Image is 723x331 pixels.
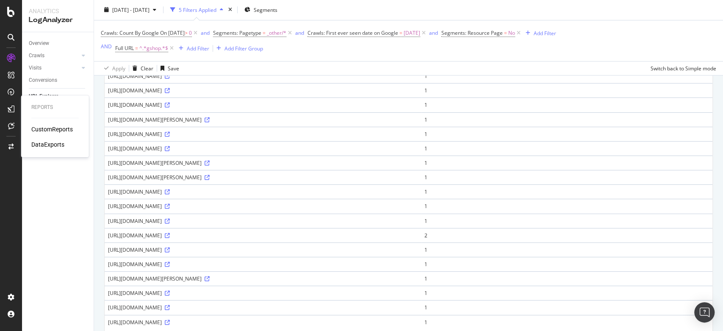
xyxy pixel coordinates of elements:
button: Add Filter [522,28,556,39]
div: [URL][DOMAIN_NAME][PERSON_NAME] [108,275,418,282]
div: [URL][DOMAIN_NAME] [108,145,418,152]
span: On [DATE] [160,30,185,37]
td: 1 [421,170,712,184]
div: Dominio [44,50,65,56]
td: 1 [421,141,712,156]
div: Clear [141,65,153,72]
div: [URL][DOMAIN_NAME] [108,232,418,239]
div: Save [168,65,179,72]
div: [URL][DOMAIN_NAME] [108,289,418,297]
td: 2 [421,228,712,242]
div: AND [101,43,112,50]
span: Crawls: Count By Google [101,30,159,37]
div: Overview [29,39,49,48]
img: website_grey.svg [14,22,20,29]
td: 1 [421,156,712,170]
div: Reports [31,104,79,111]
button: 5 Filters Applied [167,3,227,17]
div: Apply [112,65,125,72]
button: and [429,29,438,37]
div: [URL][DOMAIN_NAME] [108,203,418,210]
a: Visits [29,64,79,72]
div: Visits [29,64,42,72]
a: URL Explorer [29,92,88,101]
div: [URL][DOMAIN_NAME] [108,131,418,138]
div: Dominio: [DOMAIN_NAME] [22,22,95,29]
div: [URL][DOMAIN_NAME] [108,87,418,94]
span: ^.*gshop.*$ [139,43,168,55]
td: 1 [421,112,712,127]
div: and [295,30,304,37]
button: and [295,29,304,37]
div: times [227,6,234,14]
a: CustomReports [31,125,73,134]
div: [URL][DOMAIN_NAME][PERSON_NAME] [108,159,418,167]
td: 1 [421,315,712,329]
div: URL Explorer [29,92,58,101]
button: Save [157,62,179,75]
div: [URL][DOMAIN_NAME] [108,261,418,268]
span: 0 [189,28,192,39]
span: [DATE] [404,28,420,39]
img: logo_orange.svg [14,14,20,20]
td: 1 [421,286,712,300]
td: 1 [421,69,712,83]
div: LogAnalyzer [29,15,87,25]
td: 1 [421,184,712,199]
img: tab_keywords_by_traffic_grey.svg [85,49,92,56]
button: Switch back to Simple mode [647,62,716,75]
div: [URL][DOMAIN_NAME] [108,319,418,326]
td: 1 [421,271,712,286]
button: Segments [241,3,281,17]
td: 1 [421,199,712,213]
button: AND [101,43,112,51]
a: Conversions [29,76,88,85]
span: Segments: Resource Page [441,30,503,37]
button: Add Filter Group [213,44,263,54]
div: and [201,30,210,37]
span: Segments: Pagetype [213,30,261,37]
div: [URL][DOMAIN_NAME] [108,72,418,80]
div: Switch back to Simple mode [651,65,716,72]
span: = [504,30,507,37]
a: DataExports [31,140,64,149]
span: Full URL [115,45,134,52]
div: Analytics [29,7,87,15]
button: [DATE] - [DATE] [101,3,160,17]
div: [URL][DOMAIN_NAME] [108,246,418,253]
span: = [135,45,138,52]
div: Open Intercom Messenger [694,302,715,323]
div: [URL][DOMAIN_NAME] [108,101,418,108]
span: Segments [254,6,277,14]
div: 5 Filters Applied [179,6,216,14]
span: Crawls: First ever seen date on Google [307,30,398,37]
td: 1 [421,83,712,97]
div: Add Filter [534,30,556,37]
span: [DATE] - [DATE] [112,6,150,14]
div: Add Filter Group [224,45,263,52]
button: and [201,29,210,37]
span: No [508,28,515,39]
div: [URL][DOMAIN_NAME][PERSON_NAME] [108,174,418,181]
div: [URL][DOMAIN_NAME][PERSON_NAME] [108,116,418,123]
a: Crawls [29,51,79,60]
td: 1 [421,300,712,314]
div: Keyword (traffico) [94,50,141,56]
div: Conversions [29,76,57,85]
span: = [399,30,402,37]
div: Add Filter [187,45,209,52]
td: 1 [421,97,712,112]
div: and [429,30,438,37]
td: 1 [421,257,712,271]
div: [URL][DOMAIN_NAME] [108,217,418,225]
button: Add Filter [175,44,209,54]
span: > [185,30,188,37]
button: Apply [101,62,125,75]
span: _other/* [267,28,286,39]
div: Crawls [29,51,44,60]
td: 1 [421,214,712,228]
td: 1 [421,242,712,257]
a: Overview [29,39,88,48]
